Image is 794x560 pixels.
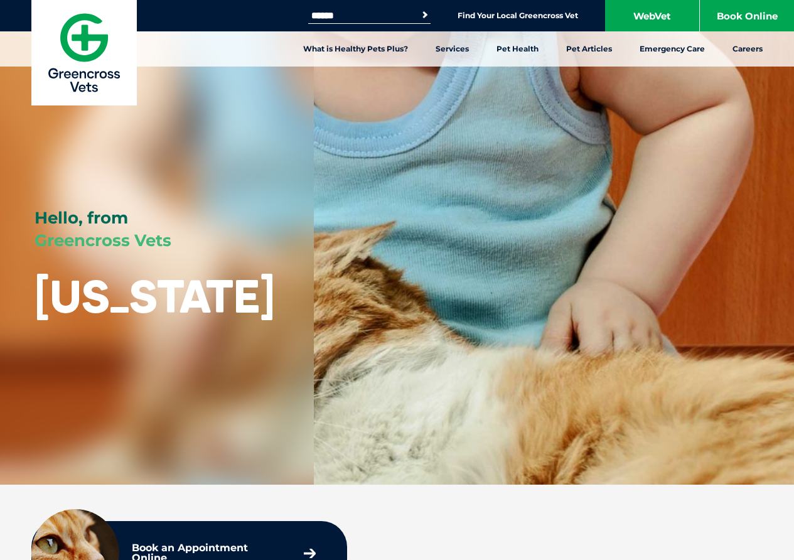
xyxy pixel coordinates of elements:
button: Search [419,9,431,21]
a: Careers [719,31,776,67]
a: What is Healthy Pets Plus? [289,31,422,67]
span: Hello, from [35,208,128,228]
a: Pet Articles [552,31,626,67]
a: Emergency Care [626,31,719,67]
span: Greencross Vets [35,230,171,250]
a: Pet Health [483,31,552,67]
h1: [US_STATE] [35,271,275,321]
a: Find Your Local Greencross Vet [458,11,578,21]
a: Services [422,31,483,67]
